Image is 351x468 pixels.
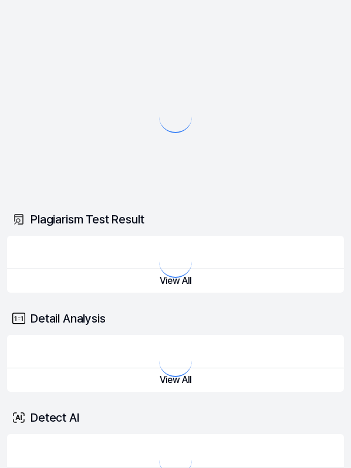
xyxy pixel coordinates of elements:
div: Detect AI [7,401,344,434]
div: Detail Analysis [7,302,344,335]
div: Plagiarism Test Result [7,203,344,236]
button: View All [7,269,344,293]
button: View All [7,368,344,392]
a: View All [7,374,344,385]
a: View All [7,275,344,286]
